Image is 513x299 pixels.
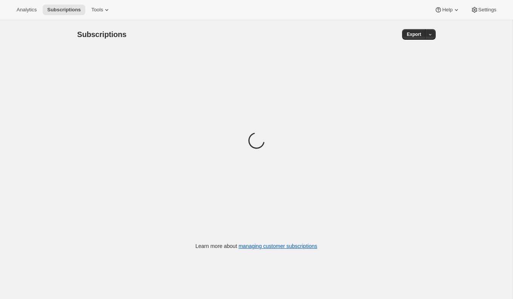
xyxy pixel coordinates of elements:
[77,30,127,39] span: Subscriptions
[478,7,496,13] span: Settings
[442,7,452,13] span: Help
[43,5,85,15] button: Subscriptions
[466,5,501,15] button: Settings
[87,5,115,15] button: Tools
[407,31,421,37] span: Export
[238,243,317,249] a: managing customer subscriptions
[402,29,425,40] button: Export
[47,7,81,13] span: Subscriptions
[12,5,41,15] button: Analytics
[195,242,317,250] p: Learn more about
[91,7,103,13] span: Tools
[17,7,37,13] span: Analytics
[430,5,464,15] button: Help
